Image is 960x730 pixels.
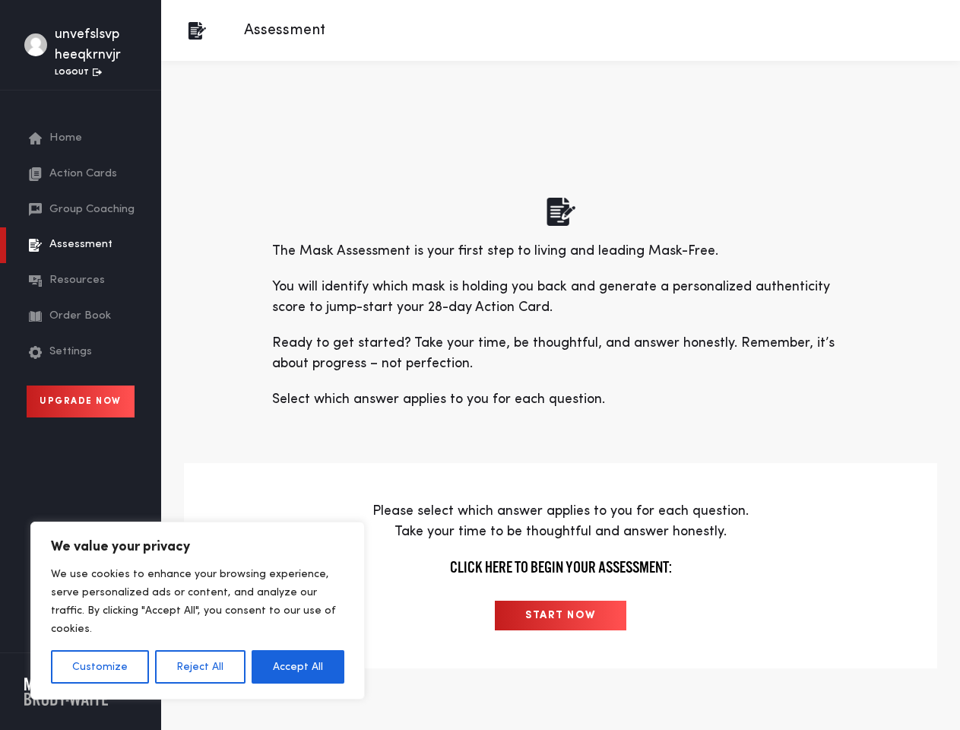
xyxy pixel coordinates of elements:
a: Upgrade Now [27,386,135,417]
p: We use cookies to enhance your browsing experience, serve personalized ads or content, and analyz... [51,565,344,638]
div: We value your privacy [30,522,365,700]
span: Order Book [49,308,111,325]
span: The Mask Assessment is your first step to living and leading Mask-Free. [272,244,718,258]
button: Reject All [155,650,245,684]
p: Please select which answer applies to you for each question. Take your time to be thoughtful and ... [222,501,899,542]
button: Accept All [252,650,344,684]
a: Order Book [29,299,138,335]
p: We value your privacy [51,538,344,556]
input: START NOW [495,601,626,630]
span: Action Cards [49,166,117,183]
a: Settings [29,335,138,370]
span: Assessment [49,236,112,254]
a: Logout [55,68,102,76]
a: Home [29,121,138,157]
span: You will identify which mask is holding you back and generate a personalized authenticity score t... [272,280,830,314]
span: Home [49,130,82,148]
h4: Click here to begin your assessment: [222,557,899,577]
button: Customize [51,650,149,684]
a: Group Coaching [29,192,138,228]
span: Resources [49,272,105,290]
span: Select which answer applies to you for each question. [272,392,605,406]
a: Resources [29,263,138,299]
a: Action Cards [29,157,138,192]
span: Ready to get started? Take your time, be thoughtful, and answer honestly. Remember, it’s about pr... [272,336,835,370]
span: Settings [49,344,92,361]
span: Group Coaching [49,202,135,219]
p: Assessment [229,19,325,42]
a: Assessment [29,227,138,263]
div: unvefslsvp heeqkrnvjr [55,24,137,65]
